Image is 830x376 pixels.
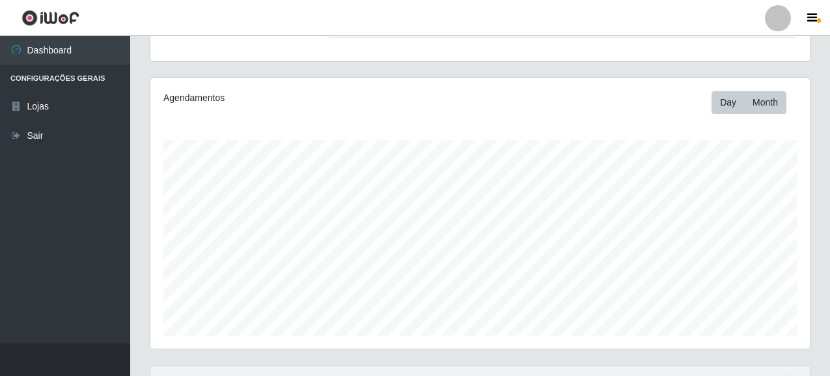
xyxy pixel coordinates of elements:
button: Day [712,91,745,114]
div: Toolbar with button groups [712,91,797,114]
img: CoreUI Logo [21,10,79,26]
div: First group [712,91,786,114]
button: Month [744,91,786,114]
div: Agendamentos [163,91,416,105]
